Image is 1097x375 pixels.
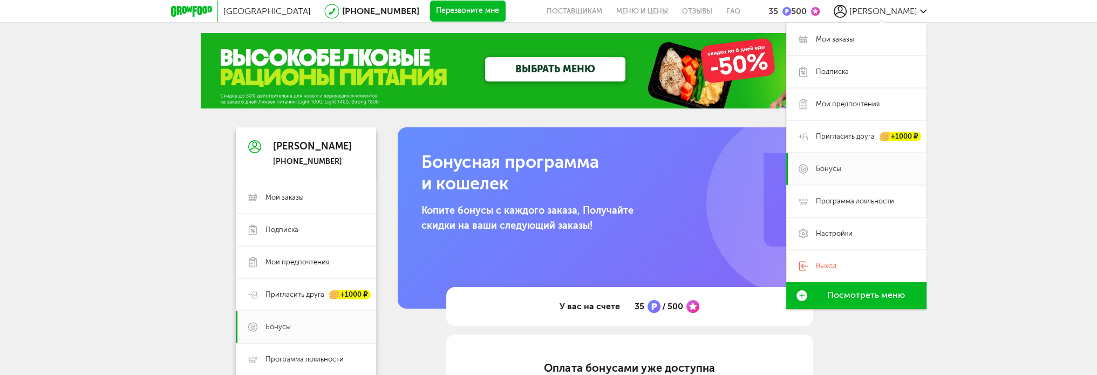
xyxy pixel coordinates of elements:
[265,354,344,364] span: Программа лояльности
[786,120,926,153] a: Пригласить друга +1000 ₽
[880,132,921,141] div: +1000 ₽
[816,229,853,238] span: Настройки
[786,88,926,120] a: Мои предпочтения
[816,196,894,206] span: Программа лояльности
[265,290,324,299] span: Пригласить друга
[816,164,841,174] span: Бонусы
[827,290,905,300] span: Посмотреть меню
[648,300,660,313] img: bonus_p.2f9b352.png
[816,67,849,77] span: Подписка
[265,193,304,202] span: Мои заказы
[273,141,352,152] div: [PERSON_NAME]
[768,6,778,16] div: 35
[430,1,506,22] button: Перезвоните мне
[236,278,376,311] a: Пригласить друга +1000 ₽
[786,250,926,282] a: Выход
[849,6,917,16] span: [PERSON_NAME]
[786,56,926,88] a: Подписка
[782,7,791,16] img: bonus_p.2f9b352.png
[265,322,291,332] span: Бонусы
[786,185,926,217] a: Программа лояльности
[485,57,625,81] a: ВЫБРАТЬ МЕНЮ
[342,6,419,16] a: [PHONE_NUMBER]
[223,6,311,16] span: [GEOGRAPHIC_DATA]
[816,35,854,44] span: Мои заказы
[560,300,620,313] span: У вас на счете
[706,108,895,297] img: b.77db1d0.png
[236,181,376,214] a: Мои заказы
[786,153,926,185] a: Бонусы
[330,290,371,299] div: +1000 ₽
[635,300,644,313] span: 35
[816,261,836,271] span: Выход
[236,246,376,278] a: Мои предпочтения
[662,300,666,313] span: /
[421,203,657,233] p: Копите бонусы с каждого заказа, Получайте скидки на ваши следующий заказы!
[236,311,376,343] a: Бонусы
[265,225,298,235] span: Подписка
[265,257,329,267] span: Мои предпочтения
[786,217,926,250] a: Настройки
[791,6,807,16] div: 500
[236,214,376,246] a: Подписка
[667,300,683,313] span: 500
[273,157,352,167] div: [PHONE_NUMBER]
[786,282,926,309] a: Посмотреть меню
[811,7,820,16] img: star_extrabonus.be81ec6.png
[816,99,880,109] span: Мои предпочтения
[786,23,926,56] a: Мои заказы
[686,300,699,313] img: star_extrabonus.be81ec6.png
[421,151,721,194] h1: Бонусная программа и кошелек
[816,132,875,141] span: Пригласить друга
